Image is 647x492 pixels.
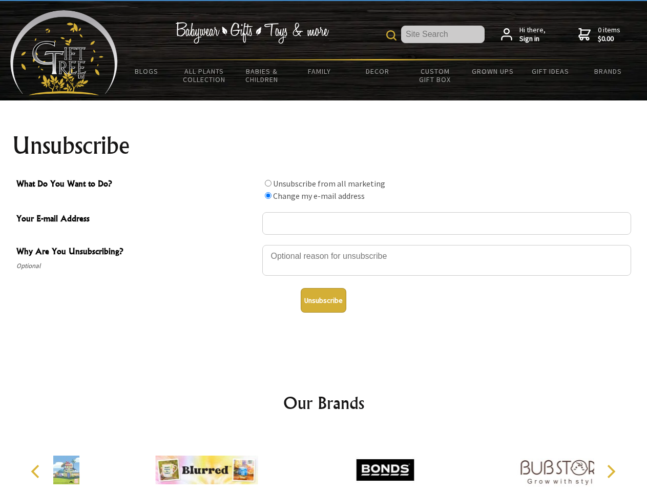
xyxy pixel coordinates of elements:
[20,391,627,415] h2: Our Brands
[175,22,329,44] img: Babywear - Gifts - Toys & more
[16,245,257,260] span: Why Are You Unsubscribing?
[406,60,464,90] a: Custom Gift Box
[265,180,272,187] input: What Do You Want to Do?
[599,460,622,483] button: Next
[386,30,396,40] img: product search
[401,26,485,43] input: Site Search
[519,26,546,44] span: Hi there,
[262,212,631,235] input: Your E-mail Address
[10,10,118,95] img: Babyware - Gifts - Toys and more...
[16,177,257,192] span: What Do You Want to Do?
[464,60,521,82] a: Grown Ups
[273,191,365,201] label: Change my e-mail address
[348,60,406,82] a: Decor
[291,60,349,82] a: Family
[176,60,234,90] a: All Plants Collection
[233,60,291,90] a: Babies & Children
[598,34,620,44] strong: $0.00
[16,260,257,272] span: Optional
[578,26,620,44] a: 0 items$0.00
[265,192,272,199] input: What Do You Want to Do?
[16,212,257,227] span: Your E-mail Address
[579,60,637,82] a: Brands
[262,245,631,276] textarea: Why Are You Unsubscribing?
[301,288,346,313] button: Unsubscribe
[118,60,176,82] a: BLOGS
[598,25,620,44] span: 0 items
[519,34,546,44] strong: Sign in
[12,133,635,158] h1: Unsubscribe
[273,178,385,189] label: Unsubscribe from all marketing
[26,460,48,483] button: Previous
[521,60,579,82] a: Gift Ideas
[501,26,546,44] a: Hi there,Sign in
